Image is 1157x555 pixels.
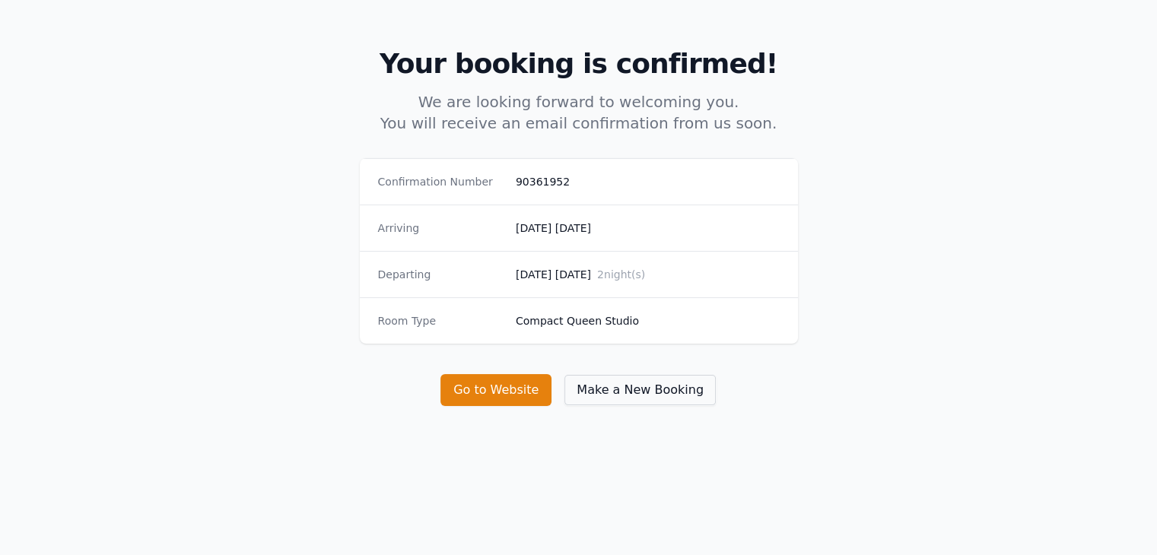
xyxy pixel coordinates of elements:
[564,374,717,406] button: Make a New Booking
[516,174,780,189] dd: 90361952
[378,220,504,236] dt: Arriving
[378,174,504,189] dt: Confirmation Number
[287,91,871,134] p: We are looking forward to welcoming you. You will receive an email confirmation from us soon.
[516,220,780,236] dd: [DATE] [DATE]
[516,313,780,328] dd: Compact Queen Studio
[516,267,780,282] dd: [DATE] [DATE]
[440,374,551,406] button: Go to Website
[440,382,564,397] a: Go to Website
[132,49,1026,79] h2: Your booking is confirmed!
[597,268,645,281] span: 2 night(s)
[378,313,504,328] dt: Room Type
[378,267,504,282] dt: Departing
